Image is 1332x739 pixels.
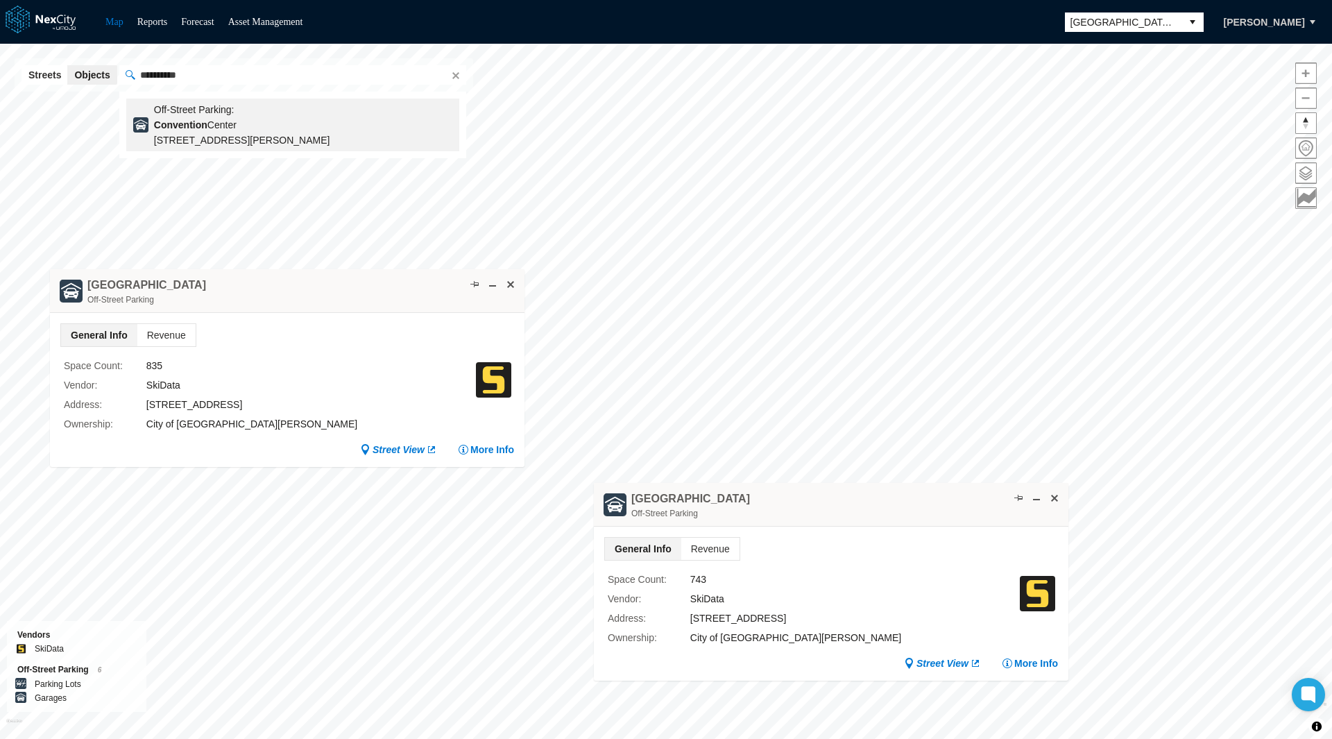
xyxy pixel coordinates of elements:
[1313,719,1321,734] span: Toggle attribution
[64,377,146,393] label: Vendor :
[6,719,22,735] a: Mapbox homepage
[681,538,740,560] span: Revenue
[22,65,68,85] button: Streets
[1295,87,1317,109] button: Zoom out
[87,278,206,293] h4: Double-click to make header text selectable
[35,691,67,705] label: Garages
[690,630,1020,645] div: City of [GEOGRAPHIC_DATA][PERSON_NAME]
[1295,137,1317,159] button: Home
[146,377,476,393] div: SkiData
[458,443,514,457] button: More Info
[1181,12,1204,32] button: select
[631,507,750,520] div: Off-Street Parking
[64,416,146,432] label: Ownership :
[28,68,61,82] span: Streets
[154,119,237,130] span: Center
[916,656,968,670] span: Street View
[146,416,476,432] div: City of [GEOGRAPHIC_DATA][PERSON_NAME]
[154,102,355,117] div: Off-Street Parking:
[1295,187,1317,209] button: Key metrics
[87,278,206,307] div: Double-click to make header text selectable
[64,358,146,373] label: Space Count :
[35,677,81,691] label: Parking Lots
[904,656,981,670] a: Street View
[98,666,102,674] span: 6
[64,397,146,412] label: Address :
[373,443,425,457] span: Street View
[154,119,207,130] b: Convention
[74,68,110,82] span: Objects
[87,293,206,307] div: Off-Street Parking
[1308,718,1325,735] button: Toggle attribution
[154,135,330,146] span: [STREET_ADDRESS][PERSON_NAME]
[181,17,214,27] a: Forecast
[1002,656,1058,670] button: More Info
[1070,15,1176,29] span: [GEOGRAPHIC_DATA][PERSON_NAME]
[35,642,64,656] label: SkiData
[126,99,459,151] li: Convention Center
[605,538,681,560] span: General Info
[470,443,514,457] span: More Info
[1295,112,1317,134] button: Reset bearing to north
[608,611,690,626] label: Address :
[67,65,117,85] button: Objects
[146,397,476,412] div: [STREET_ADDRESS]
[608,572,690,587] label: Space Count :
[1296,63,1316,83] span: Zoom in
[631,491,750,520] div: Double-click to make header text selectable
[1014,656,1058,670] span: More Info
[1224,15,1305,29] span: [PERSON_NAME]
[17,663,136,677] div: Off-Street Parking
[17,628,136,642] div: Vendors
[1296,113,1316,133] span: Reset bearing to north
[105,17,123,27] a: Map
[631,491,750,507] h4: Double-click to make header text selectable
[608,630,690,645] label: Ownership :
[1295,62,1317,84] button: Zoom in
[137,324,196,346] span: Revenue
[1296,88,1316,108] span: Zoom out
[690,611,1020,626] div: [STREET_ADDRESS]
[228,17,303,27] a: Asset Management
[690,591,1020,606] div: SkiData
[608,591,690,606] label: Vendor :
[61,324,137,346] span: General Info
[1209,10,1320,34] button: [PERSON_NAME]
[360,443,437,457] a: Street View
[447,68,461,82] button: Clear
[137,17,168,27] a: Reports
[690,572,1020,587] div: 743
[1295,162,1317,184] button: Layers management
[146,358,476,373] div: 835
